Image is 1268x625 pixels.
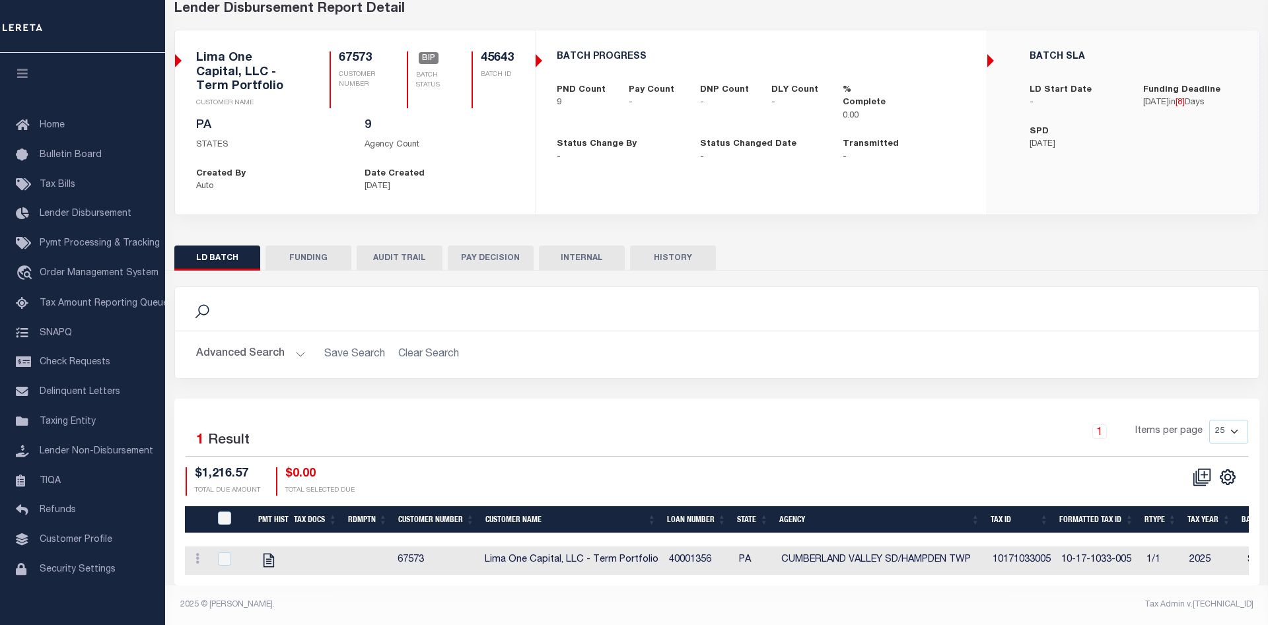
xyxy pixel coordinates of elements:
span: Taxing Entity [40,417,96,426]
p: [DATE] [1030,138,1123,151]
p: 9 [557,96,608,110]
label: DNP Count [700,84,749,97]
td: 67573 [392,546,479,575]
button: LD BATCH [174,246,260,271]
th: Pmt Hist [253,506,289,533]
h5: 67573 [339,51,375,66]
p: STATES [196,139,345,152]
label: Result [208,430,250,451]
h5: BATCH PROGRESS [557,51,966,63]
p: Auto [196,180,345,193]
h5: 9 [365,119,514,133]
span: Check Requests [40,358,110,367]
td: PA [734,546,776,575]
th: Loan Number: activate to sort column ascending [662,506,732,533]
td: 2025 [1184,546,1238,575]
h4: $0.00 [285,467,355,482]
p: - [629,96,680,110]
button: AUDIT TRAIL [357,246,442,271]
h5: PA [196,119,345,133]
th: Agency: activate to sort column ascending [774,506,985,533]
label: PND Count [557,84,606,97]
p: BATCH STATUS [416,71,440,90]
td: 10-17-1033-005 [1056,546,1141,575]
td: Lima One Capital, LLC - Term Portfolio [479,546,664,575]
th: &nbsp;&nbsp;&nbsp;&nbsp;&nbsp;&nbsp;&nbsp;&nbsp;&nbsp;&nbsp; [185,506,210,533]
span: [DATE] [1143,98,1169,107]
span: Customer Profile [40,535,112,544]
span: Pymt Processing & Tracking [40,239,160,248]
th: Tax Docs: activate to sort column ascending [289,506,343,533]
th: State: activate to sort column ascending [732,506,774,533]
p: CUSTOMER NAME [196,98,299,108]
span: Tax Bills [40,180,75,189]
div: Tax Admin v.[TECHNICAL_ID] [726,599,1253,610]
label: SPD [1030,125,1049,139]
span: Delinquent Letters [40,387,120,397]
th: Customer Name: activate to sort column ascending [480,506,662,533]
button: HISTORY [630,246,716,271]
i: travel_explore [16,265,37,282]
th: Tax Id: activate to sort column ascending [985,506,1054,533]
td: 1/1 [1141,546,1184,575]
th: Tax Year: activate to sort column ascending [1182,506,1236,533]
a: BIP [419,53,439,65]
label: Created By [196,168,246,181]
span: Tax Amount Reporting Queue [40,299,168,308]
a: 1 [1092,424,1107,439]
h4: $1,216.57 [195,467,260,482]
th: Formatted Tax Id: activate to sort column ascending [1054,506,1139,533]
label: Status Change By [557,138,637,151]
p: in Days [1143,96,1237,110]
p: TOTAL DUE AMOUNT [195,486,260,496]
span: Lender Non-Disbursement [40,447,153,456]
p: CUSTOMER NUMBER [339,70,375,90]
span: SNAPQ [40,328,72,337]
span: TIQA [40,476,61,485]
label: Date Created [365,168,425,181]
label: Pay Count [629,84,674,97]
span: 1 [196,434,204,447]
p: - [700,96,752,110]
p: - [771,96,823,110]
th: RType: activate to sort column ascending [1139,506,1182,533]
span: Lender Disbursement [40,209,131,218]
span: Home [40,121,65,130]
label: Funding Deadline [1143,84,1220,97]
div: 2025 © [PERSON_NAME]. [170,599,717,610]
span: BIP [419,52,439,64]
th: PayeePmtBatchStatus [210,506,253,533]
button: FUNDING [265,246,351,271]
th: Rdmptn: activate to sort column ascending [343,506,393,533]
button: INTERNAL [539,246,625,271]
span: Refunds [40,506,76,515]
h5: 45643 [481,51,514,66]
span: Security Settings [40,565,116,574]
td: 40001356 [664,546,734,575]
td: CUMBERLAND VALLEY SD/HAMPDEN TWP [776,546,987,575]
span: Bulletin Board [40,150,102,160]
label: Transmitted [843,138,899,151]
p: - [700,151,823,164]
label: DLY Count [771,84,818,97]
p: - [557,151,680,164]
p: Agency Count [365,139,514,152]
p: BATCH ID [481,70,514,80]
button: Advanced Search [196,342,306,368]
p: - [1030,96,1123,110]
label: % Complete [843,84,894,110]
p: [DATE] [365,180,514,193]
p: - [843,151,966,164]
p: 0.00 [843,110,894,123]
label: LD Start Date [1030,84,1092,97]
span: Order Management System [40,269,158,278]
span: 8 [1178,98,1182,107]
td: 10171033005 [987,546,1056,575]
span: Items per page [1135,424,1203,439]
span: [ ] [1176,98,1185,107]
p: TOTAL SELECTED DUE [285,486,355,496]
label: Status Changed Date [700,138,796,151]
button: PAY DECISION [448,246,534,271]
th: Customer Number: activate to sort column ascending [393,506,480,533]
h5: BATCH SLA [1030,51,1236,63]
